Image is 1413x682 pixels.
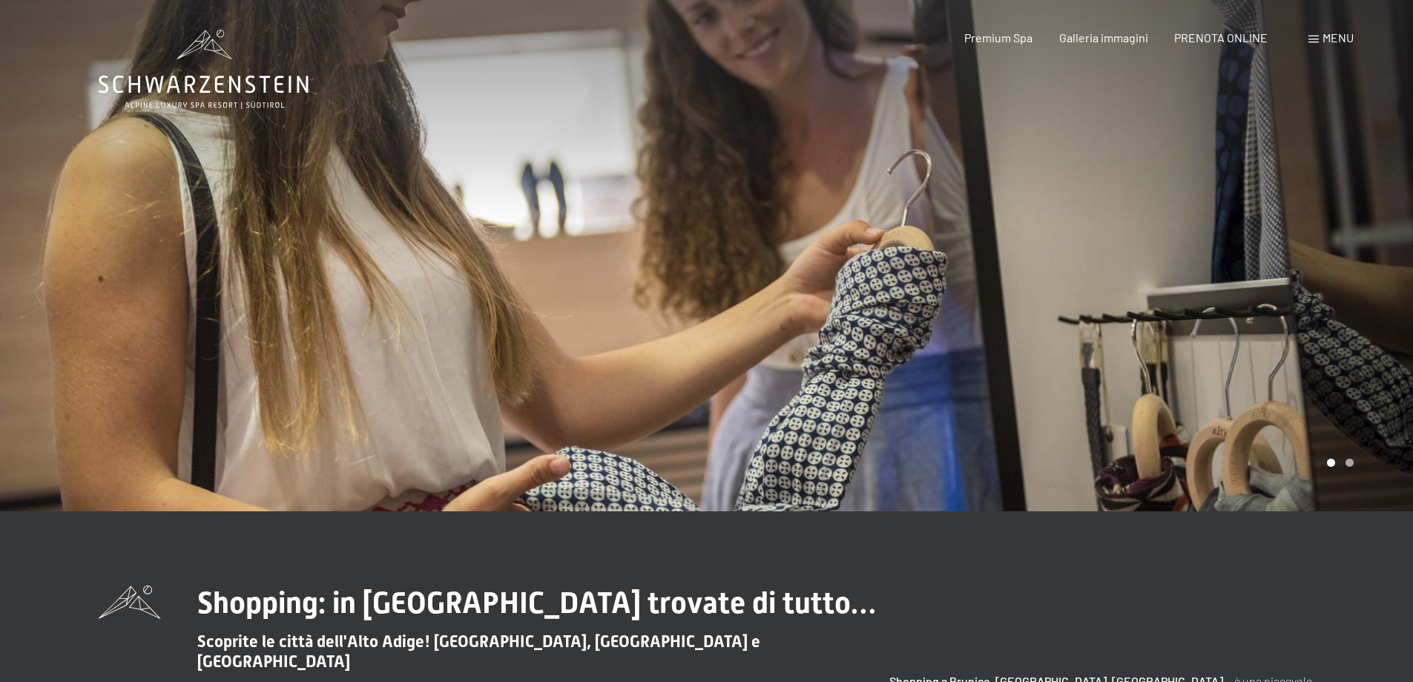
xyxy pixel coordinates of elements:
[197,586,876,620] span: Shopping: in [GEOGRAPHIC_DATA] trovate di tutto…
[1346,459,1354,467] div: Carousel Page 2
[1323,30,1354,45] span: Menu
[964,30,1032,45] a: Premium Spa
[1322,459,1354,467] div: Carousel Pagination
[1059,30,1148,45] a: Galleria immagini
[1174,30,1268,45] a: PRENOTA ONLINE
[197,632,760,670] span: Scoprite le città dell'Alto Adige! [GEOGRAPHIC_DATA], [GEOGRAPHIC_DATA] e [GEOGRAPHIC_DATA]
[1327,459,1335,467] div: Carousel Page 1 (Current Slide)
